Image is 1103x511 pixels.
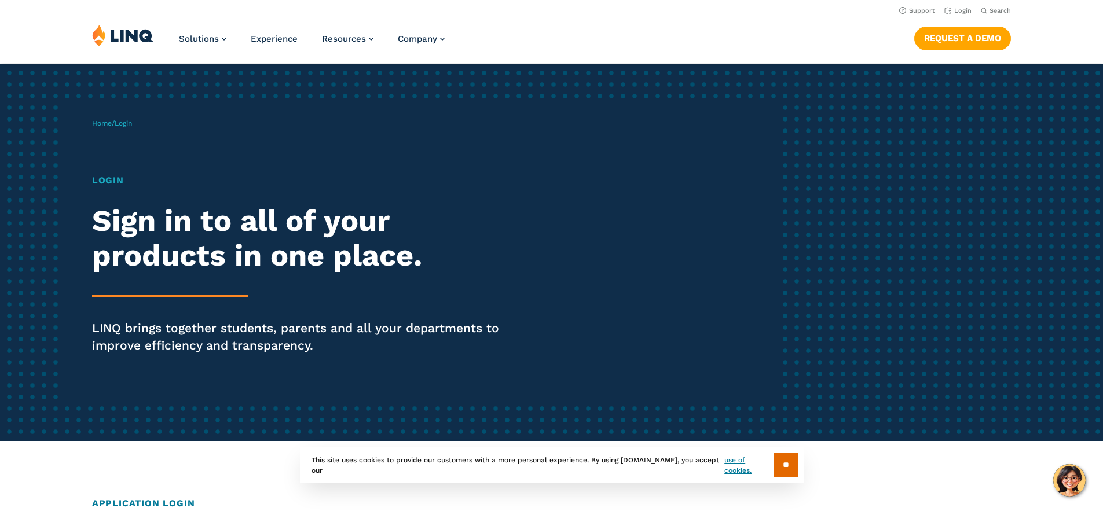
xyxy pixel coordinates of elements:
[300,447,804,483] div: This site uses cookies to provide our customers with a more personal experience. By using [DOMAIN...
[899,7,935,14] a: Support
[914,27,1011,50] a: Request a Demo
[179,24,445,63] nav: Primary Navigation
[724,455,774,476] a: use of cookies.
[92,204,517,273] h2: Sign in to all of your products in one place.
[990,7,1011,14] span: Search
[115,119,132,127] span: Login
[251,34,298,44] a: Experience
[92,174,517,188] h1: Login
[944,7,972,14] a: Login
[179,34,226,44] a: Solutions
[398,34,437,44] span: Company
[322,34,373,44] a: Resources
[92,319,517,354] p: LINQ brings together students, parents and all your departments to improve efficiency and transpa...
[92,24,153,46] img: LINQ | K‑12 Software
[914,24,1011,50] nav: Button Navigation
[92,119,112,127] a: Home
[92,497,1011,510] h2: Application Login
[981,6,1011,15] button: Open Search Bar
[92,119,132,127] span: /
[322,34,366,44] span: Resources
[179,34,219,44] span: Solutions
[1053,464,1086,497] button: Hello, have a question? Let’s chat.
[398,34,445,44] a: Company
